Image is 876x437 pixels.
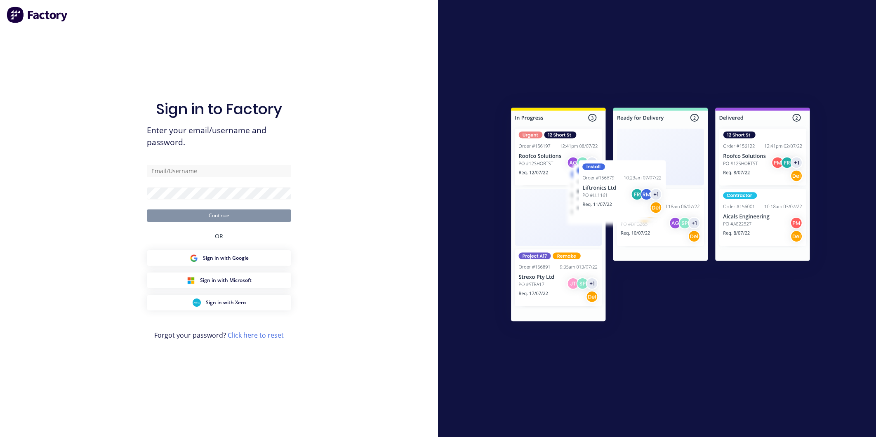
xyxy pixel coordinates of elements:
span: Sign in with Xero [206,299,246,306]
img: Sign in [493,91,828,341]
img: Google Sign in [190,254,198,262]
img: Factory [7,7,68,23]
img: Xero Sign in [193,298,201,307]
div: OR [215,222,223,250]
h1: Sign in to Factory [156,100,282,118]
input: Email/Username [147,165,291,177]
span: Enter your email/username and password. [147,125,291,148]
img: Microsoft Sign in [187,276,195,284]
a: Click here to reset [228,331,284,340]
span: Forgot your password? [154,330,284,340]
button: Continue [147,209,291,222]
span: Sign in with Google [203,254,249,262]
button: Xero Sign inSign in with Xero [147,295,291,310]
button: Google Sign inSign in with Google [147,250,291,266]
button: Microsoft Sign inSign in with Microsoft [147,273,291,288]
span: Sign in with Microsoft [200,277,252,284]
